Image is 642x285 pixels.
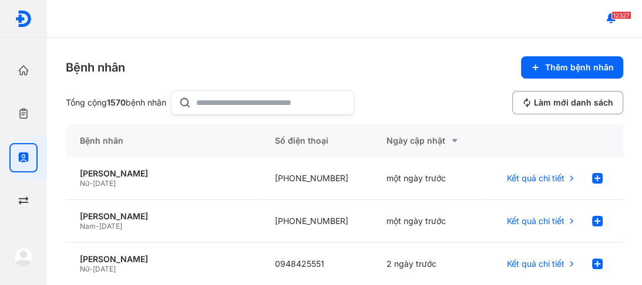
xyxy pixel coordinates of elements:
div: [PERSON_NAME] [80,168,247,179]
div: [PHONE_NUMBER] [261,200,372,243]
span: Kết quả chi tiết [507,173,564,184]
div: một ngày trước [372,157,484,200]
div: Ngày cập nhật [386,134,470,148]
div: [PHONE_NUMBER] [261,157,372,200]
img: logo [15,10,32,28]
span: Kết quả chi tiết [507,259,564,269]
span: 12327 [611,11,631,19]
div: Bệnh nhân [66,124,261,157]
div: [PERSON_NAME] [80,254,247,264]
img: logo [14,247,33,266]
span: [DATE] [99,222,122,230]
span: Kết quả chi tiết [507,216,564,226]
div: Bệnh nhân [66,59,125,76]
span: Làm mới danh sách [534,97,613,108]
button: Thêm bệnh nhân [521,56,623,79]
div: một ngày trước [372,200,484,243]
span: - [89,264,93,273]
div: [PERSON_NAME] [80,211,247,222]
span: Nam [80,222,96,230]
span: Nữ [80,179,89,188]
span: - [96,222,99,230]
span: Thêm bệnh nhân [545,62,614,73]
span: [DATE] [93,179,116,188]
span: [DATE] [93,264,116,273]
span: - [89,179,93,188]
div: Tổng cộng bệnh nhân [66,97,166,108]
button: Làm mới danh sách [512,91,623,114]
span: 1570 [107,97,126,107]
span: Nữ [80,264,89,273]
div: Số điện thoại [261,124,372,157]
